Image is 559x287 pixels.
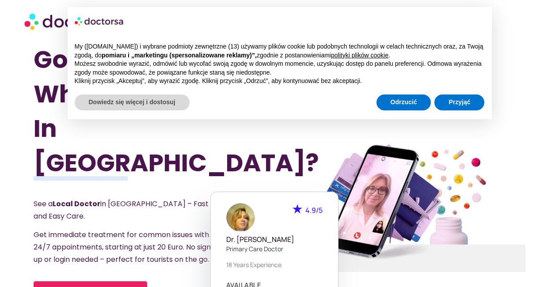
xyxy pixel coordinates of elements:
font: pomiaru i „marketingu (spersonalizowane reklamy)”, [102,52,257,59]
p: Primary care doctor [226,244,323,253]
font: zgodnie z postanowieniami [257,52,331,59]
font: Przyjąć [449,98,470,106]
span: See a in [GEOGRAPHIC_DATA] – Fast and Easy Care. [34,199,209,221]
h5: Dr. [PERSON_NAME] [226,235,323,244]
p: 18 years experience [226,260,323,269]
font: Dowiedz się więcej i dostosuj [89,98,175,106]
font: . [388,52,390,59]
button: Przyjąć [434,94,484,110]
a: polityki plików cookie [331,52,388,59]
span: Get immediate treatment for common issues with 24/7 appointments, starting at just 20 Euro. No si... [34,230,215,264]
img: logo [75,14,124,28]
button: Dowiedz się więcej i dostosuj [75,94,190,110]
font: Kliknij przycisk „Akceptuj”, aby wyrazić zgodę. Kliknij przycisk „Odrzuć”, aby kontynuować bez ak... [75,77,362,84]
font: Możesz swobodnie wyrazić, odmówić lub wycofać swoją zgodę w dowolnym momencie, uzyskując dostęp d... [75,60,482,76]
span: 4.9/5 [305,205,323,215]
button: Odrzucić [376,94,431,110]
font: My ([DOMAIN_NAME]) i wybrane podmioty zewnętrzne (13) używamy plików cookie lub podobnych technol... [75,43,483,59]
strong: Local Doctor [53,199,100,209]
font: Odrzucić [391,98,417,106]
h1: Got Sick While Traveling In [GEOGRAPHIC_DATA]? [34,42,243,180]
